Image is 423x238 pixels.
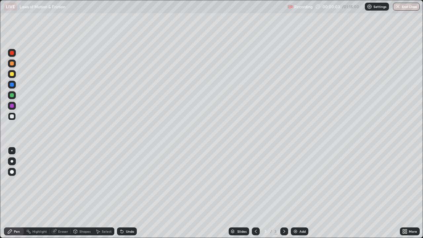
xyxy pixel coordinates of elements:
div: 3 [262,229,269,233]
div: / [270,229,272,233]
div: Select [102,230,112,233]
div: Slides [237,230,247,233]
img: recording.375f2c34.svg [288,4,293,9]
div: Add [299,230,306,233]
div: Eraser [58,230,68,233]
div: Pen [14,230,20,233]
div: Highlight [32,230,47,233]
img: class-settings-icons [367,4,372,9]
p: Laws of Motion & Friction [19,4,65,9]
img: add-slide-button [293,229,298,234]
button: End Class [393,3,420,11]
div: More [409,230,417,233]
div: Shapes [79,230,91,233]
div: Undo [126,230,134,233]
p: Recording [294,4,313,9]
p: Settings [373,5,386,8]
p: LIVE [6,4,15,9]
div: 3 [274,228,278,234]
img: end-class-cross [395,4,401,9]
